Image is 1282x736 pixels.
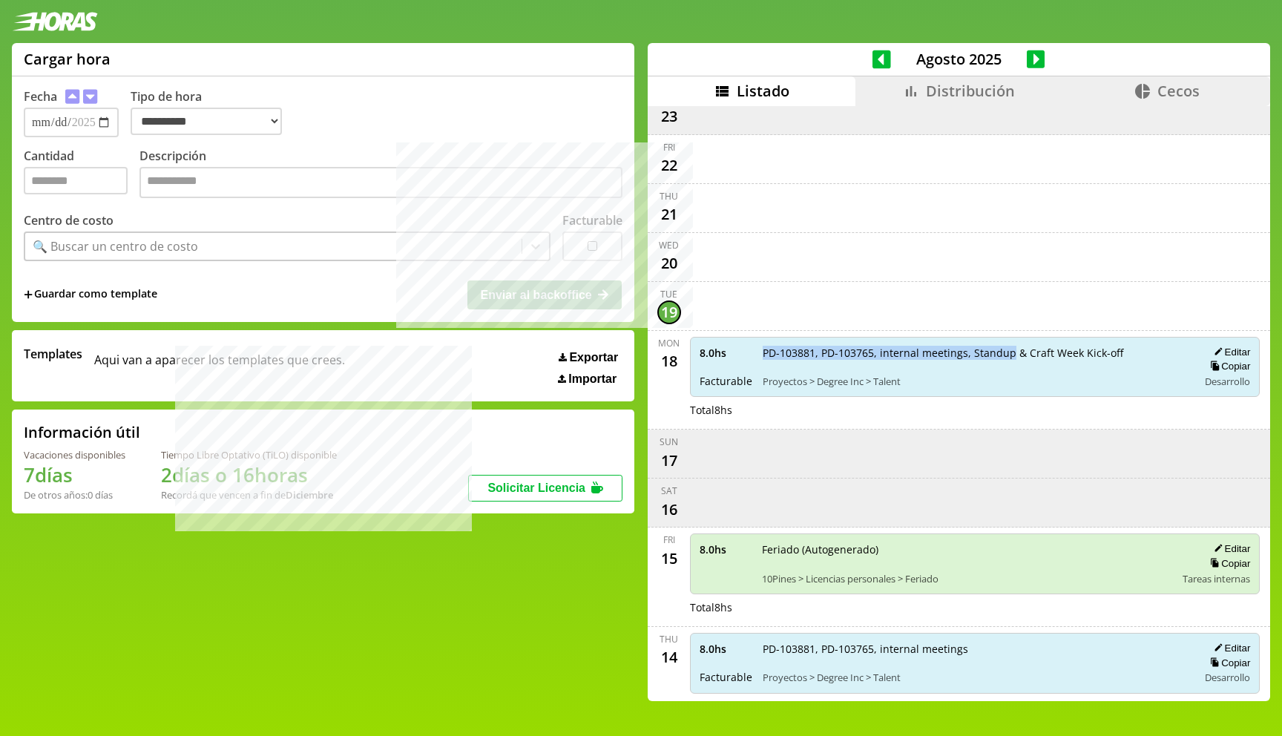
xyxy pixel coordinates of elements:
[161,461,337,488] h1: 2 días o 16 horas
[700,542,752,556] span: 8.0 hs
[562,212,622,229] label: Facturable
[690,600,1260,614] div: Total 8 hs
[24,88,57,105] label: Fecha
[139,148,622,202] label: Descripción
[657,349,681,373] div: 18
[763,346,1189,360] span: PD-103881, PD-103765, internal meetings, Standup & Craft Week Kick-off
[763,671,1189,684] span: Proyectos > Degree Inc > Talent
[657,300,681,324] div: 19
[891,49,1027,69] span: Agosto 2025
[24,49,111,69] h1: Cargar hora
[554,350,622,365] button: Exportar
[763,642,1189,656] span: PD-103881, PD-103765, internal meetings
[660,288,677,300] div: Tue
[661,484,677,497] div: Sat
[1209,642,1250,654] button: Editar
[94,346,345,386] span: Aqui van a aparecer los templates que crees.
[468,475,622,502] button: Solicitar Licencia
[660,633,678,645] div: Thu
[657,448,681,472] div: 17
[24,422,140,442] h2: Información útil
[1209,346,1250,358] button: Editar
[487,482,585,494] span: Solicitar Licencia
[658,337,680,349] div: Mon
[700,670,752,684] span: Facturable
[737,81,789,101] span: Listado
[657,497,681,521] div: 16
[568,372,617,386] span: Importar
[700,346,752,360] span: 8.0 hs
[700,642,752,656] span: 8.0 hs
[660,436,678,448] div: Sun
[700,374,752,388] span: Facturable
[1183,572,1250,585] span: Tareas internas
[131,108,282,135] select: Tipo de hora
[763,375,1189,388] span: Proyectos > Degree Inc > Talent
[926,81,1015,101] span: Distribución
[1206,657,1250,669] button: Copiar
[24,286,33,303] span: +
[24,286,157,303] span: +Guardar como template
[12,12,98,31] img: logotipo
[657,105,681,128] div: 23
[659,239,679,252] div: Wed
[24,346,82,362] span: Templates
[657,645,681,669] div: 14
[1157,81,1200,101] span: Cecos
[569,351,618,364] span: Exportar
[24,212,114,229] label: Centro de costo
[690,403,1260,417] div: Total 8 hs
[1205,375,1250,388] span: Desarrollo
[663,141,675,154] div: Fri
[1209,542,1250,555] button: Editar
[131,88,294,137] label: Tipo de hora
[657,203,681,226] div: 21
[1206,360,1250,372] button: Copiar
[657,154,681,177] div: 22
[24,167,128,194] input: Cantidad
[24,448,125,461] div: Vacaciones disponibles
[286,488,333,502] b: Diciembre
[139,167,622,198] textarea: Descripción
[657,546,681,570] div: 15
[161,448,337,461] div: Tiempo Libre Optativo (TiLO) disponible
[657,252,681,275] div: 20
[24,488,125,502] div: De otros años: 0 días
[762,542,1173,556] span: Feriado (Autogenerado)
[33,238,198,254] div: 🔍 Buscar un centro de costo
[24,148,139,202] label: Cantidad
[1205,671,1250,684] span: Desarrollo
[161,488,337,502] div: Recordá que vencen a fin de
[648,106,1270,699] div: scrollable content
[762,572,1173,585] span: 10Pines > Licencias personales > Feriado
[1206,557,1250,570] button: Copiar
[663,533,675,546] div: Fri
[24,461,125,488] h1: 7 días
[660,190,678,203] div: Thu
